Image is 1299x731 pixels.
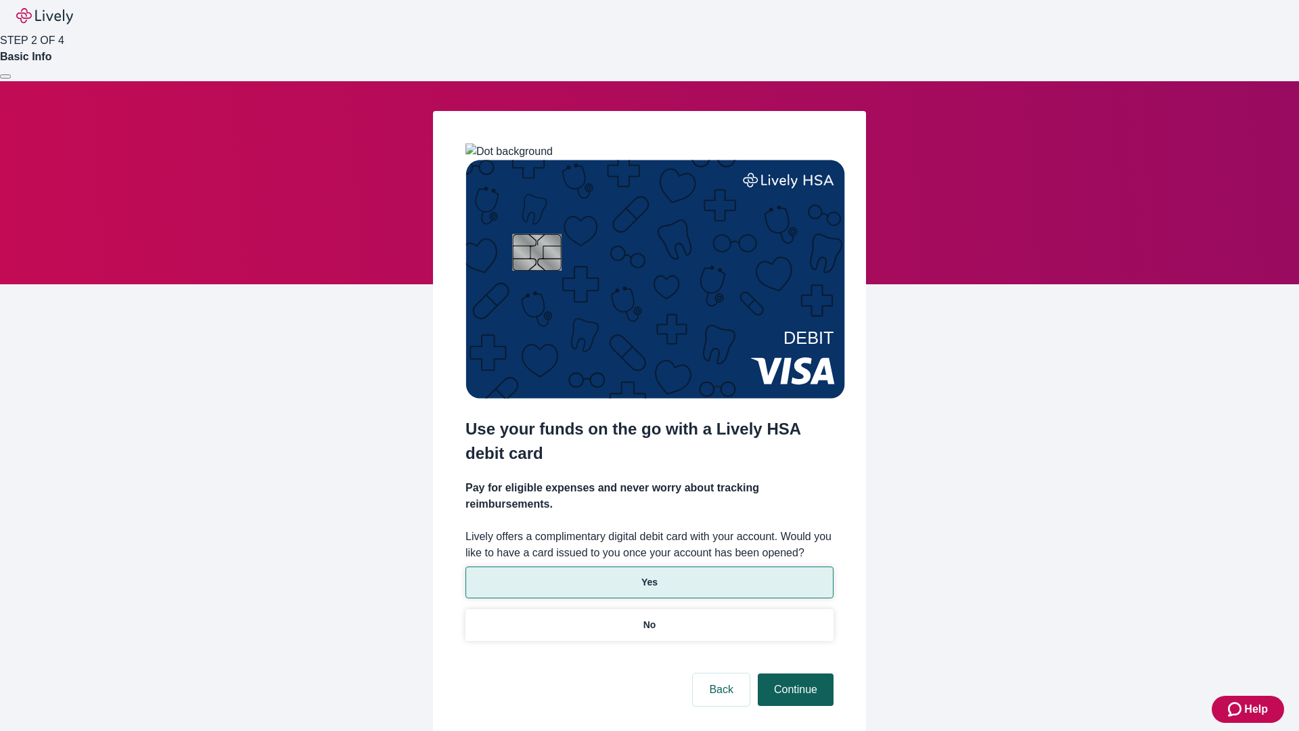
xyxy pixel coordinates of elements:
[465,567,834,598] button: Yes
[1228,701,1244,717] svg: Zendesk support icon
[465,143,553,160] img: Dot background
[1212,696,1284,723] button: Zendesk support iconHelp
[643,618,656,632] p: No
[1244,701,1268,717] span: Help
[758,673,834,706] button: Continue
[465,609,834,641] button: No
[641,575,658,590] p: Yes
[465,529,834,561] label: Lively offers a complimentary digital debit card with your account. Would you like to have a card...
[16,8,73,24] img: Lively
[465,417,834,466] h2: Use your funds on the go with a Lively HSA debit card
[465,480,834,512] h4: Pay for eligible expenses and never worry about tracking reimbursements.
[465,160,845,399] img: Debit card
[693,673,750,706] button: Back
